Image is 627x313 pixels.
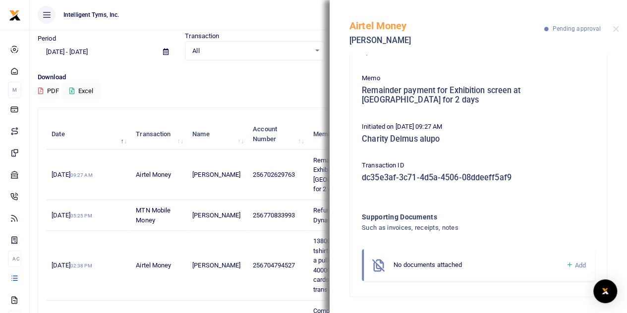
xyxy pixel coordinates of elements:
[52,171,92,178] span: [DATE]
[136,261,171,269] span: Airtel Money
[362,211,555,222] h4: Supporting Documents
[136,171,171,178] span: Airtel Money
[313,237,377,293] span: 138000 for 6 branded tshirts plus 260000 for a pullup banner plus 40000 for business cards plus 1...
[593,279,617,303] div: Open Intercom Messenger
[192,261,240,269] span: [PERSON_NAME]
[9,9,21,21] img: logo-small
[362,134,595,144] h5: Charity Delmus alupo
[187,119,247,150] th: Name: activate to sort column ascending
[253,171,295,178] span: 256702629763
[362,73,595,84] p: Memo
[52,211,92,219] span: [DATE]
[362,160,595,171] p: Transaction ID
[38,44,155,60] input: select period
[130,119,187,150] th: Transaction: activate to sort column ascending
[61,83,102,100] button: Excel
[552,25,601,32] span: Pending approval
[52,261,92,269] span: [DATE]
[192,171,240,178] span: [PERSON_NAME]
[136,207,171,224] span: MTN Mobile Money
[566,260,586,271] a: Add
[394,261,462,268] span: No documents attached
[192,211,240,219] span: [PERSON_NAME]
[349,20,544,32] h5: Airtel Money
[8,82,21,98] li: M
[185,31,219,41] label: Transaction
[46,119,130,150] th: Date: activate to sort column descending
[70,263,92,268] small: 02:38 PM
[575,261,586,269] span: Add
[313,156,380,193] span: Remainder payment for Exhibition screen at [GEOGRAPHIC_DATA] for 2 days
[9,11,21,18] a: logo-small logo-large logo-large
[38,83,59,100] button: PDF
[253,261,295,269] span: 256704794527
[192,46,310,56] span: All
[8,251,21,267] li: Ac
[59,10,123,19] span: Intelligent Tyms, Inc.
[362,222,555,233] h4: Such as invoices, receipts, notes
[362,122,595,132] p: Initiated on [DATE] 09:27 AM
[38,72,619,83] p: Download
[247,119,308,150] th: Account Number: activate to sort column ascending
[38,34,56,44] label: Period
[382,50,392,55] small: UGX
[349,36,544,46] h5: [PERSON_NAME]
[362,173,595,183] h5: dc35e3af-3c71-4d5a-4506-08ddeeff5af9
[313,207,378,224] span: Refund for Technology Dynasty Payment
[70,213,92,218] small: 05:25 PM
[308,119,387,150] th: Memo: activate to sort column ascending
[613,26,619,32] button: Close
[70,172,93,178] small: 09:27 AM
[253,211,295,219] span: 256770833993
[362,86,595,105] h5: Remainder payment for Exhibition screen at [GEOGRAPHIC_DATA] for 2 days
